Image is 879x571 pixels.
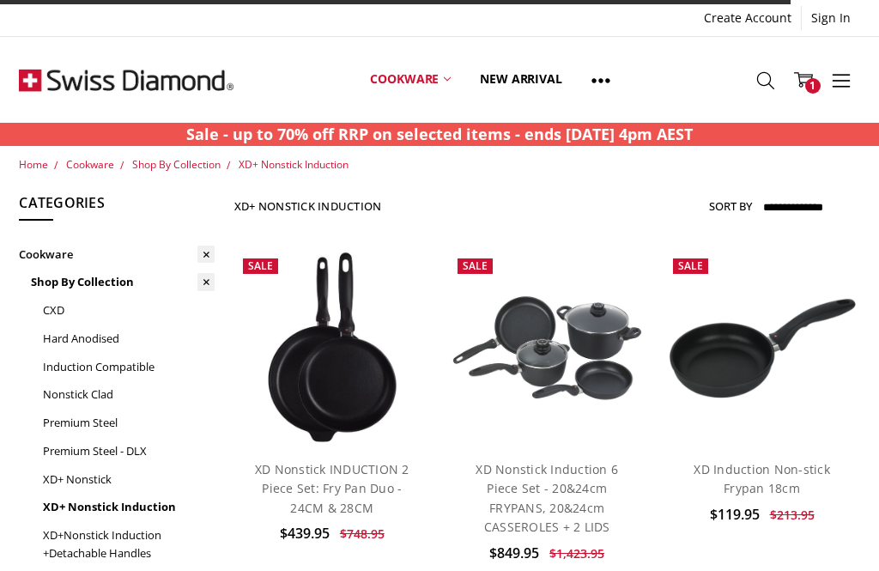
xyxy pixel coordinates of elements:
a: CXD [43,296,215,325]
span: $748.95 [340,525,385,542]
a: XD Nonstick INDUCTION 2 Piece Set: Fry Pan Duo - 24CM & 28CM [255,461,409,516]
span: Sale [678,258,703,273]
a: Sign In [802,6,860,30]
h5: Categories [19,192,215,222]
span: $119.95 [710,505,760,524]
a: Nonstick Clad [43,380,215,409]
a: Cookware [355,41,465,118]
a: XD+ Nonstick Induction [43,493,215,521]
a: XD Nonstick INDUCTION 2 Piece Set: Fry Pan Duo - 24CM & 28CM [234,250,430,446]
a: XD+ Nonstick [43,465,215,494]
a: Induction Compatible [43,353,215,381]
span: Sale [463,258,488,273]
a: Create Account [694,6,801,30]
a: Hard Anodised [43,325,215,353]
a: XD Induction Non-stick Frypan 18cm [694,461,830,496]
strong: Sale - up to 70% off RRP on selected items - ends [DATE] 4pm AEST [186,124,693,144]
img: XD Nonstick INDUCTION 2 Piece Set: Fry Pan Duo - 24CM & 28CM [264,250,400,446]
a: XD Induction Non-stick Frypan 18cm [664,250,860,446]
span: 1 [805,78,821,94]
a: Home [19,157,48,172]
label: Sort By [709,192,752,220]
span: $849.95 [489,544,539,562]
a: Shop By Collection [31,268,215,296]
a: Premium Steel - DLX [43,437,215,465]
a: 1 [785,58,822,101]
a: Shop By Collection [132,157,221,172]
h1: XD+ Nonstick Induction [234,199,382,213]
a: XD Nonstick Induction 6 Piece Set - 20&24cm FRYPANS, 20&24cm CASSEROLES + 2 LIDS [449,250,645,446]
a: Show All [577,41,625,118]
span: $1,423.95 [549,545,604,562]
span: $439.95 [280,524,330,543]
a: XD Nonstick Induction 6 Piece Set - 20&24cm FRYPANS, 20&24cm CASSEROLES + 2 LIDS [476,461,618,535]
a: Cookware [19,240,215,269]
img: XD Induction Non-stick Frypan 18cm [664,293,860,403]
span: $213.95 [770,507,815,523]
a: XD+Nonstick Induction +Detachable Handles [43,521,215,568]
a: Premium Steel [43,409,215,437]
a: Cookware [66,157,114,172]
img: XD Nonstick Induction 6 Piece Set - 20&24cm FRYPANS, 20&24cm CASSEROLES + 2 LIDS [449,293,645,403]
img: Free Shipping On Every Order [19,37,233,123]
a: New arrival [465,41,576,118]
a: XD+ Nonstick Induction [239,157,349,172]
span: Sale [248,258,273,273]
